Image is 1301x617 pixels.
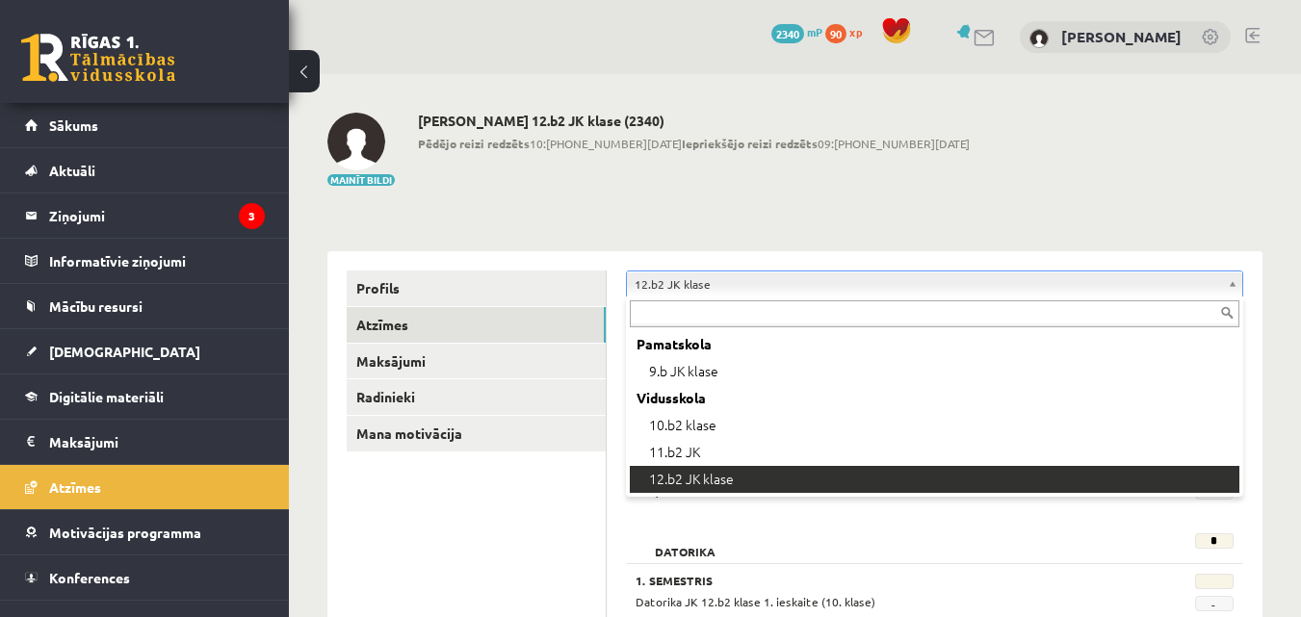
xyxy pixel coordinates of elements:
[630,358,1239,385] div: 9.b JK klase
[630,439,1239,466] div: 11.b2 JK
[630,466,1239,493] div: 12.b2 JK klase
[630,385,1239,412] div: Vidusskola
[630,331,1239,358] div: Pamatskola
[630,412,1239,439] div: 10.b2 klase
